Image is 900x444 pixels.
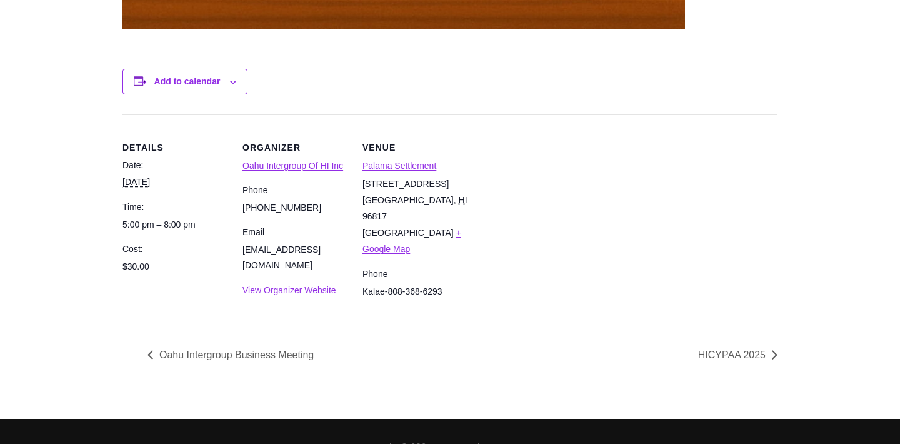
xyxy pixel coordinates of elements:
a: View Organizer Website [242,285,336,295]
dd: [PHONE_NUMBER] [242,200,347,216]
span: [STREET_ADDRESS] [362,179,449,189]
dd: Kalae-808-368-6293 [362,284,467,300]
h2: Details [122,142,227,153]
span: [GEOGRAPHIC_DATA] [362,195,454,205]
span: , [454,195,456,205]
a: Palama Settlement [362,161,436,171]
h2: Venue [362,142,467,153]
dd: $30.00 [122,259,227,275]
span: 96817 [362,211,387,221]
a: Oahu Intergroup Of HI Inc [242,161,343,171]
h2: Organizer [242,142,347,153]
a: HICYPAA 2025 [691,350,777,360]
nav: Event Navigation [122,346,777,364]
abbr: Hawaii [459,195,467,205]
button: View links to add events to your calendar [154,76,221,86]
dt: Date: [122,158,227,173]
span: [GEOGRAPHIC_DATA] [362,228,454,238]
a: Oahu Intergroup Business Meeting [147,350,321,360]
dt: Time: [122,200,227,214]
dt: Phone [362,267,467,281]
dt: Email [242,225,347,240]
iframe: Venue location map [482,134,614,266]
div: 2025-09-13 [122,217,227,233]
dt: Phone [242,183,347,198]
dt: Cost: [122,242,227,256]
dd: [EMAIL_ADDRESS][DOMAIN_NAME] [242,242,347,273]
abbr: 2025-09-13 [122,177,150,187]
